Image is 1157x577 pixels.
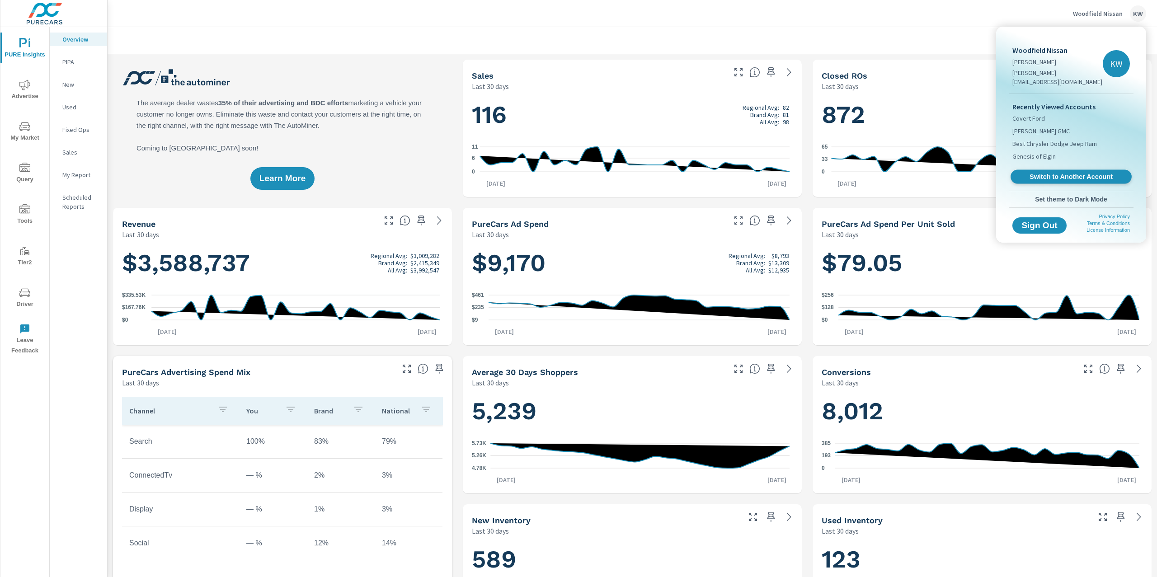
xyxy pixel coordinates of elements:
span: Set theme to Dark Mode [1012,195,1130,203]
a: Switch to Another Account [1011,170,1132,184]
button: Sign Out [1012,217,1067,234]
span: Covert Ford [1012,114,1045,123]
span: Genesis of Elgin [1012,152,1056,161]
p: Woodfield Nissan [1012,45,1103,56]
p: [PERSON_NAME] [1012,57,1103,66]
a: Terms & Conditions [1087,220,1130,226]
p: [PERSON_NAME][EMAIL_ADDRESS][DOMAIN_NAME] [1012,68,1103,86]
button: Set theme to Dark Mode [1009,191,1133,207]
span: Switch to Another Account [1016,173,1126,181]
a: License Information [1086,227,1130,233]
div: KW [1103,50,1130,77]
span: [PERSON_NAME] GMC [1012,127,1070,136]
span: Sign Out [1020,221,1059,230]
span: Best Chrysler Dodge Jeep Ram [1012,139,1097,148]
a: Privacy Policy [1099,214,1130,219]
p: Recently Viewed Accounts [1012,101,1130,112]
